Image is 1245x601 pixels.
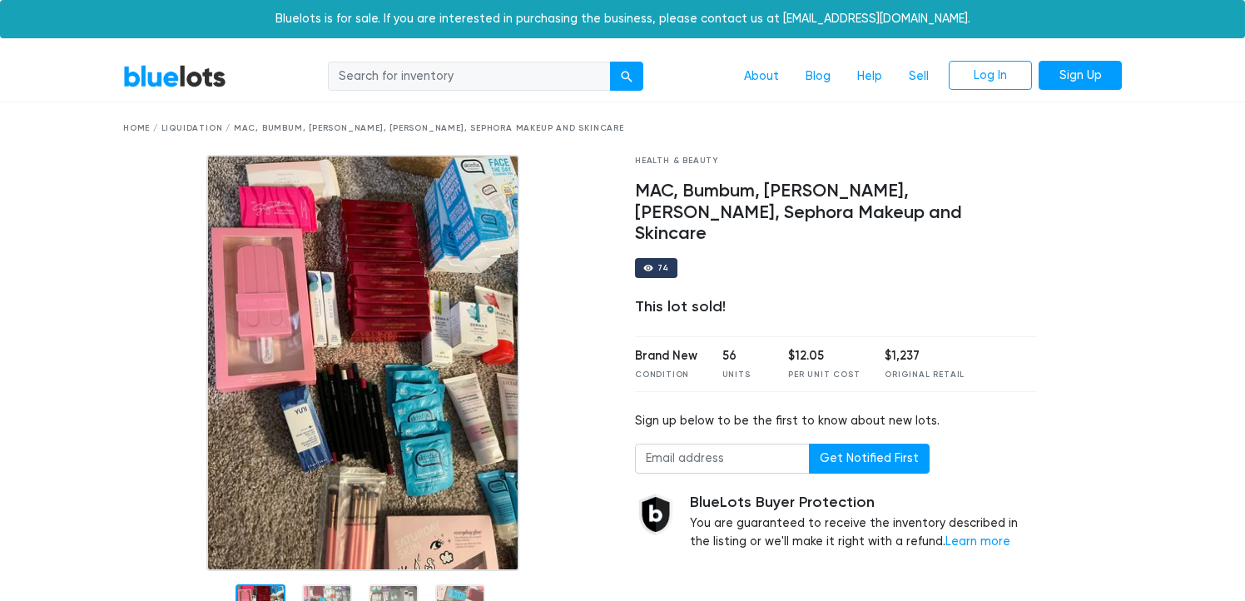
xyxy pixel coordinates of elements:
[690,494,1037,512] h5: BlueLots Buyer Protection
[1039,61,1122,91] a: Sign Up
[635,369,697,381] div: Condition
[949,61,1032,91] a: Log In
[844,61,895,92] a: Help
[788,347,860,365] div: $12.05
[635,444,810,474] input: Email address
[731,61,792,92] a: About
[635,347,697,365] div: Brand New
[635,412,1037,430] div: Sign up below to be the first to know about new lots.
[885,369,965,381] div: Original Retail
[722,347,764,365] div: 56
[792,61,844,92] a: Blog
[123,122,1122,135] div: Home / Liquidation / MAC, Bumbum, [PERSON_NAME], [PERSON_NAME], Sephora Makeup and Skincare
[635,155,1037,167] div: Health & Beauty
[722,369,764,381] div: Units
[690,494,1037,551] div: You are guaranteed to receive the inventory described in the listing or we'll make it right with ...
[635,181,1037,246] h4: MAC, Bumbum, [PERSON_NAME], [PERSON_NAME], Sephora Makeup and Skincare
[328,62,611,92] input: Search for inventory
[635,494,677,535] img: buyer_protection_shield-3b65640a83011c7d3ede35a8e5a80bfdfaa6a97447f0071c1475b91a4b0b3d01.png
[635,298,1037,316] div: This lot sold!
[809,444,930,474] button: Get Notified First
[788,369,860,381] div: Per Unit Cost
[123,64,226,88] a: BlueLots
[945,534,1010,549] a: Learn more
[206,155,519,571] img: 8b8da5e5-4dcc-4aae-a4d8-b5c19295d5f1-1608671424.jpg
[895,61,942,92] a: Sell
[657,264,669,272] div: 74
[885,347,965,365] div: $1,237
